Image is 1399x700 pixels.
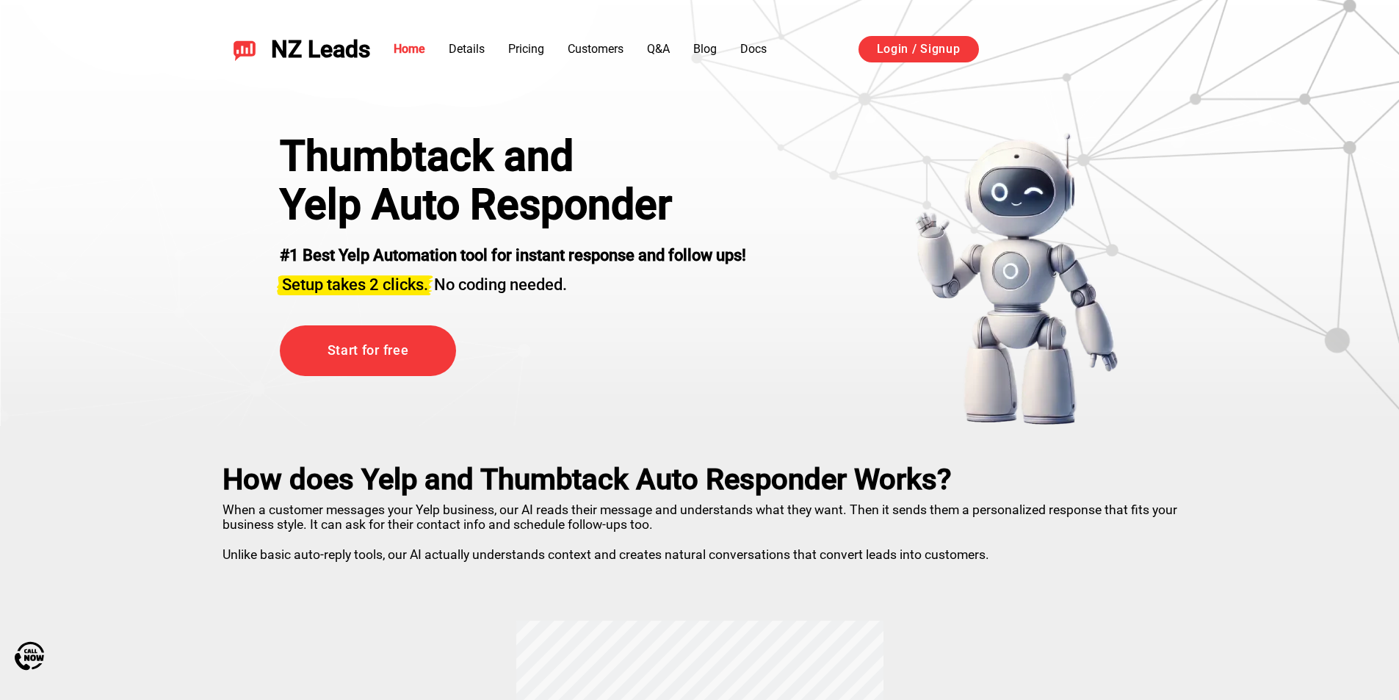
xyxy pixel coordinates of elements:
[280,181,746,229] h1: Yelp Auto Responder
[223,497,1177,562] p: When a customer messages your Yelp business, our AI reads their message and understands what they...
[282,275,428,294] span: Setup takes 2 clicks.
[280,325,456,376] a: Start for free
[15,641,44,671] img: Call Now
[740,42,767,56] a: Docs
[508,42,544,56] a: Pricing
[233,37,256,61] img: NZ Leads logo
[568,42,623,56] a: Customers
[994,34,1186,66] iframe: Кнопка "Войти с аккаунтом Google"
[693,42,717,56] a: Blog
[280,267,746,296] h3: No coding needed.
[449,42,485,56] a: Details
[647,42,670,56] a: Q&A
[271,36,370,63] span: NZ Leads
[223,463,1177,497] h2: How does Yelp and Thumbtack Auto Responder Works?
[280,246,746,264] strong: #1 Best Yelp Automation tool for instant response and follow ups!
[914,132,1119,426] img: yelp bot
[858,36,979,62] a: Login / Signup
[280,132,746,181] div: Thumbtack and
[394,42,425,56] a: Home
